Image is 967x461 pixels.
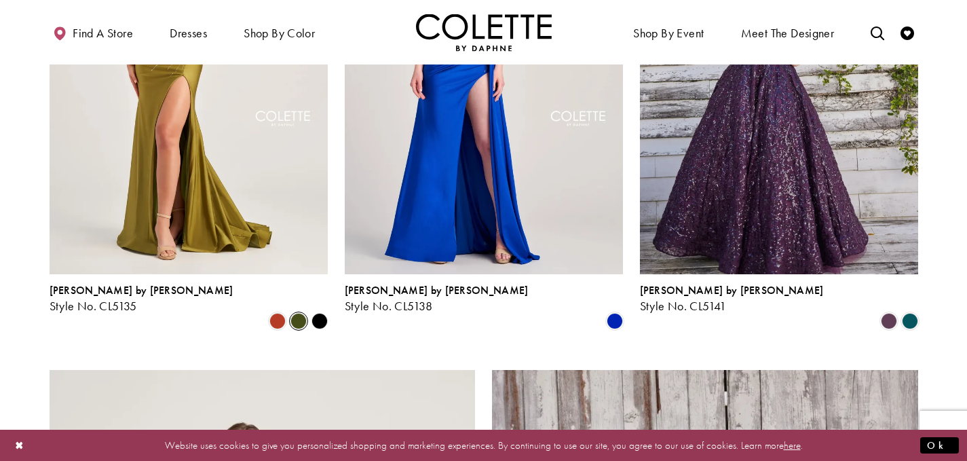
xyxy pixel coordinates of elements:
a: Meet the designer [738,14,838,51]
div: Colette by Daphne Style No. CL5141 [640,284,824,313]
img: Colette by Daphne [416,14,552,51]
span: [PERSON_NAME] by [PERSON_NAME] [640,283,824,297]
i: Black [311,313,328,329]
i: Olive [290,313,307,329]
button: Submit Dialog [920,437,959,454]
span: Shop by color [244,26,315,40]
span: Shop By Event [633,26,704,40]
span: Find a store [73,26,133,40]
span: Style No. CL5141 [640,298,727,314]
span: Style No. CL5138 [345,298,433,314]
i: Plum [881,313,897,329]
span: Meet the designer [741,26,835,40]
p: Website uses cookies to give you personalized shopping and marketing experiences. By continuing t... [98,436,869,454]
a: Check Wishlist [897,14,917,51]
span: Dresses [170,26,207,40]
i: Royal Blue [607,313,623,329]
span: Style No. CL5135 [50,298,137,314]
div: Colette by Daphne Style No. CL5138 [345,284,529,313]
i: Spruce [902,313,918,329]
i: Sienna [269,313,286,329]
span: [PERSON_NAME] by [PERSON_NAME] [345,283,529,297]
span: [PERSON_NAME] by [PERSON_NAME] [50,283,233,297]
a: Visit Home Page [416,14,552,51]
span: Dresses [166,14,210,51]
button: Close Dialog [8,433,31,457]
div: Colette by Daphne Style No. CL5135 [50,284,233,313]
a: Toggle search [867,14,888,51]
span: Shop by color [240,14,318,51]
span: Shop By Event [630,14,707,51]
a: here [784,438,801,451]
a: Find a store [50,14,136,51]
